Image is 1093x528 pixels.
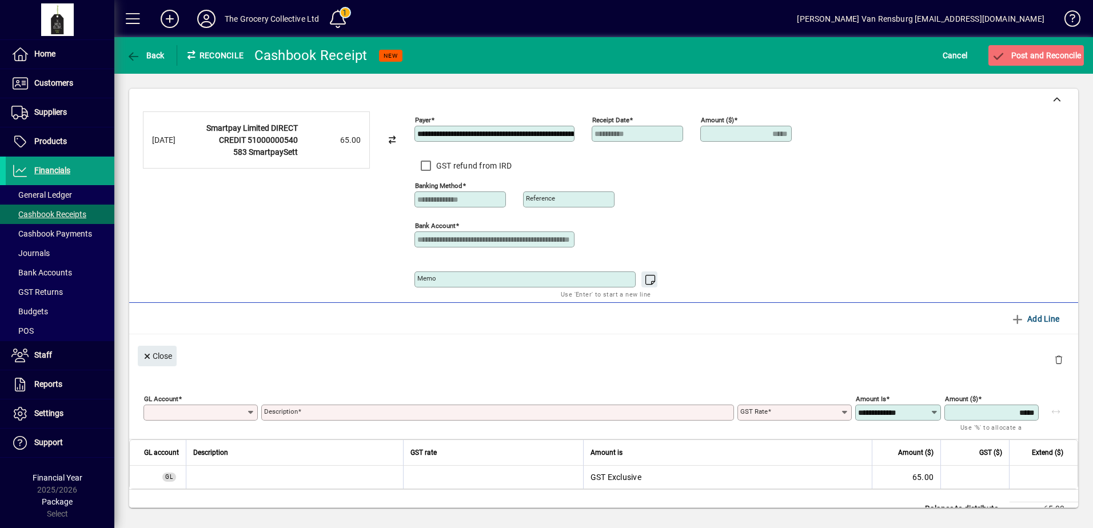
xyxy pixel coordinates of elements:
mat-label: Memo [417,274,436,282]
span: Package [42,497,73,506]
mat-hint: Use 'Enter' to start a new line [561,287,651,301]
mat-label: Reference [526,194,555,202]
app-page-header-button: Delete [1045,354,1072,365]
a: Journals [6,243,114,263]
span: General Ledger [11,190,72,199]
a: Support [6,429,114,457]
a: Reports [6,370,114,399]
span: Cancel [943,46,968,65]
td: Balance to distribute [919,502,1010,516]
span: Journals [11,249,50,258]
mat-hint: Use '%' to allocate a percentage [960,421,1030,445]
div: The Grocery Collective Ltd [225,10,320,28]
mat-label: Amount is [856,395,886,403]
mat-label: GL Account [144,395,178,403]
div: 65.00 [304,134,361,146]
span: Staff [34,350,52,359]
mat-label: Receipt Date [592,116,629,124]
td: 65.00 [1010,502,1078,516]
button: Add [151,9,188,29]
strong: Smartpay Limited DIRECT CREDIT 51000000540 583 SmartpaySett [206,123,298,157]
app-page-header-button: Back [114,45,177,66]
a: Knowledge Base [1056,2,1079,39]
button: Close [138,346,177,366]
span: Home [34,49,55,58]
a: Staff [6,341,114,370]
span: Support [34,438,63,447]
span: GST ($) [979,446,1002,459]
span: GL [165,474,173,480]
a: Settings [6,399,114,428]
span: GL account [144,446,179,459]
span: Amount is [591,446,623,459]
div: Cashbook Receipt [254,46,368,65]
button: Post and Reconcile [988,45,1084,66]
div: [DATE] [152,134,198,146]
span: Extend ($) [1032,446,1063,459]
a: POS [6,321,114,341]
span: Post and Reconcile [991,51,1081,60]
span: Cashbook Receipts [11,210,86,219]
mat-label: Amount ($) [701,116,734,124]
a: Customers [6,69,114,98]
button: Profile [188,9,225,29]
app-page-header-button: Close [135,350,179,361]
span: Suppliers [34,107,67,117]
span: Settings [34,409,63,418]
span: Products [34,137,67,146]
a: Cashbook Payments [6,224,114,243]
span: NEW [384,52,398,59]
label: GST refund from IRD [434,160,512,171]
span: Financials [34,166,70,175]
a: Cashbook Receipts [6,205,114,224]
button: Delete [1045,346,1072,373]
span: Budgets [11,307,48,316]
mat-label: Amount ($) [945,395,978,403]
td: GST Exclusive [583,466,872,489]
span: POS [11,326,34,335]
a: Budgets [6,302,114,321]
span: Back [126,51,165,60]
div: [PERSON_NAME] Van Rensburg [EMAIL_ADDRESS][DOMAIN_NAME] [797,10,1044,28]
mat-label: GST rate [740,407,768,415]
span: Financial Year [33,473,82,482]
span: Description [193,446,228,459]
a: General Ledger [6,185,114,205]
span: Reports [34,379,62,389]
a: Products [6,127,114,156]
span: Cashbook Payments [11,229,92,238]
button: Cancel [940,45,971,66]
td: 65.00 [872,466,940,489]
a: GST Returns [6,282,114,302]
button: Back [123,45,167,66]
span: Amount ($) [898,446,934,459]
mat-label: Description [264,407,298,415]
span: Bank Accounts [11,268,72,277]
span: GST rate [410,446,437,459]
span: Customers [34,78,73,87]
a: Bank Accounts [6,263,114,282]
a: Suppliers [6,98,114,127]
div: Reconcile [177,46,246,65]
mat-label: Bank Account [415,222,456,230]
span: Close [142,347,172,366]
span: GST Returns [11,287,63,297]
mat-label: Payer [415,116,431,124]
a: Home [6,40,114,69]
mat-label: Banking method [415,182,462,190]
